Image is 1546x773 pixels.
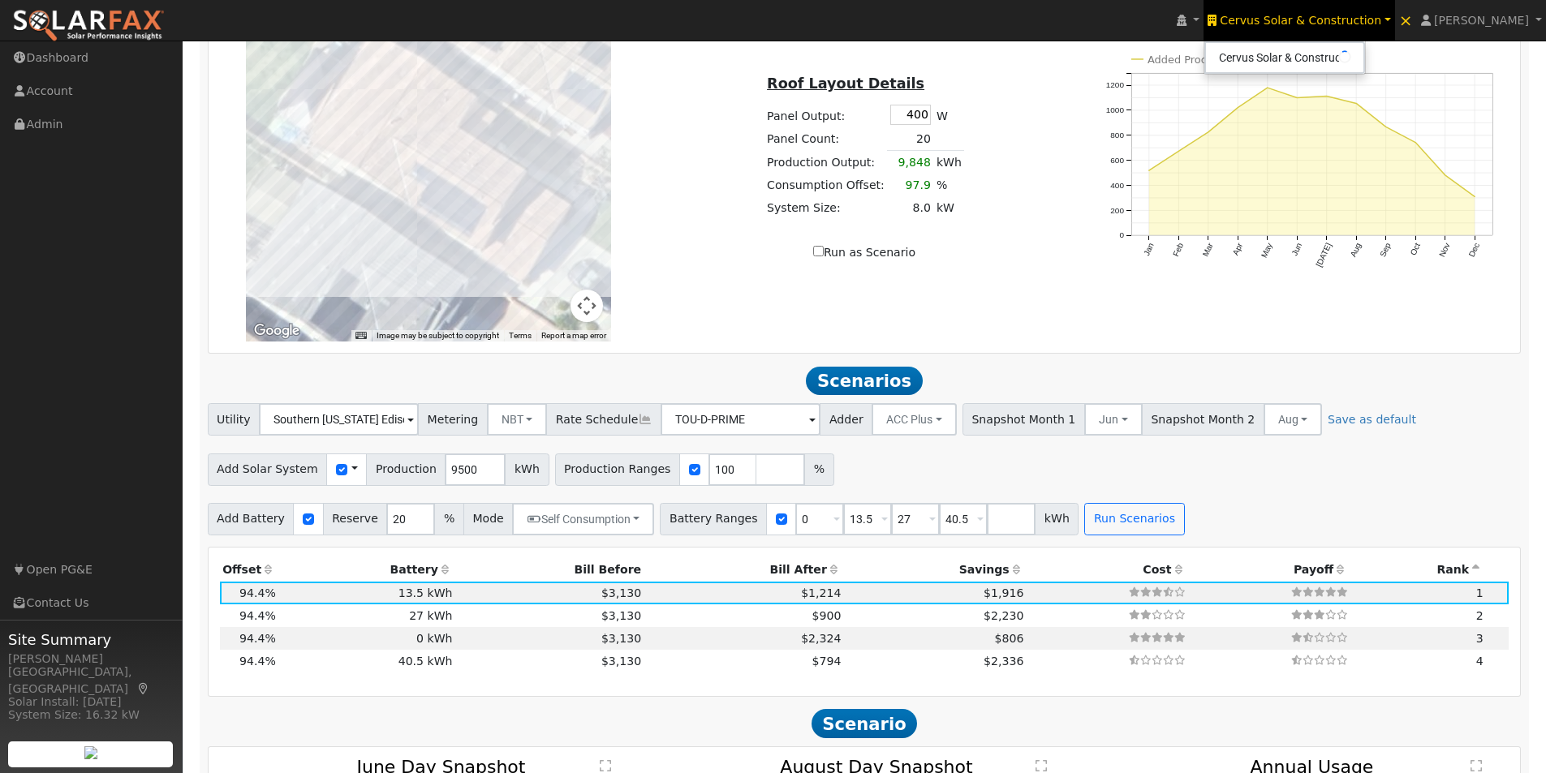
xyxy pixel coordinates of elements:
span: $3,130 [601,609,641,622]
span: [PERSON_NAME] [1434,14,1529,27]
span: 94.4% [239,632,276,645]
span: Metering [418,403,488,436]
span: Scenarios [806,367,922,396]
span: $806 [995,632,1024,645]
span: Rank [1436,563,1469,576]
span: 94.4% [239,609,276,622]
span: $3,130 [601,655,641,668]
text: Oct [1409,242,1423,257]
span: 3 [1476,632,1484,645]
span: Reserve [323,503,388,535]
button: Aug [1264,403,1322,436]
th: Battery [278,559,455,582]
span: $2,336 [984,655,1023,668]
span: Cost [1143,563,1171,576]
button: Map camera controls [571,290,603,322]
a: Report a map error [541,331,606,340]
text: Annual Production [1230,25,1393,45]
text: Jun [1290,242,1304,257]
div: [PERSON_NAME] [8,651,174,668]
span: $1,916 [984,586,1023,599]
label: Run as Scenario [813,244,915,261]
circle: onclick="" [1205,129,1212,135]
button: ACC Plus [872,403,957,436]
circle: onclick="" [1264,84,1271,91]
span: kWh [505,453,549,486]
th: Offset [220,559,279,582]
span: $2,324 [801,632,841,645]
input: Run as Scenario [813,246,824,256]
text: May [1260,242,1274,260]
td: 9,848 [887,151,933,174]
text: 400 [1110,181,1124,190]
button: Keyboard shortcuts [355,330,367,341]
span: Add Solar System [208,453,328,486]
text: Feb [1171,242,1185,259]
td: 0 kWh [278,627,455,650]
span: % [434,503,463,535]
circle: onclick="" [1471,194,1478,200]
span: Utility [208,403,261,436]
span: Site Summary [8,629,174,651]
span: % [804,453,833,486]
circle: onclick="" [1234,105,1241,111]
span: Production [366,453,446,486]
button: Run Scenarios [1084,503,1184,535]
span: Mode [463,503,513,535]
div: System Size: 16.32 kW [8,706,174,724]
span: 2 [1476,609,1484,622]
circle: onclick="" [1294,95,1300,101]
text: Nov [1437,242,1451,259]
text: 0 [1119,231,1124,240]
text:  [1036,759,1047,772]
td: W [933,101,964,127]
text: Aug [1349,242,1363,259]
button: Jun [1084,403,1143,436]
td: Consumption Offset: [764,174,888,196]
td: kW [933,197,964,220]
td: % [933,174,964,196]
span: 94.4% [239,586,276,599]
span: $3,130 [601,632,641,645]
th: Bill Before [455,559,644,582]
span: Battery Ranges [660,503,767,535]
circle: onclick="" [1324,93,1330,100]
input: Select a Utility [259,403,419,436]
circle: onclick="" [1353,101,1359,107]
th: Bill After [644,559,844,582]
a: Open this area in Google Maps (opens a new window) [250,320,304,341]
div: [GEOGRAPHIC_DATA], [GEOGRAPHIC_DATA] [8,663,174,698]
text: Sep [1378,241,1393,258]
span: Production Ranges [555,453,680,486]
span: Payoff [1294,563,1333,576]
text: Jan [1142,242,1156,257]
td: 40.5 kWh [278,650,455,672]
text:  [600,759,611,772]
a: Save as default [1328,411,1416,428]
circle: onclick="" [1146,167,1152,174]
td: Panel Count: [764,127,888,151]
input: Select a Rate Schedule [661,403,820,436]
span: Rate Schedule [546,403,661,436]
button: NBT [487,403,548,436]
td: 13.5 kWh [278,582,455,604]
text: Apr [1231,241,1245,256]
div: Solar Install: [DATE] [8,694,174,711]
text:  [1471,759,1482,772]
text: 1000 [1106,105,1125,114]
text: Added Production 9,850 kWh [1148,54,1300,66]
circle: onclick="" [1383,124,1389,131]
u: Roof Layout Details [767,75,924,92]
span: Cervus Solar & Construction [1220,14,1381,27]
span: 4 [1476,655,1484,668]
img: SolarFax [12,9,165,43]
span: 94.4% [239,655,276,668]
text: [DATE] [1315,242,1333,268]
span: Image may be subject to copyright [377,331,499,340]
circle: onclick="" [1442,172,1449,178]
span: Snapshot Month 2 [1142,403,1264,436]
text: Dec [1467,242,1481,259]
td: Panel Output: [764,101,888,127]
span: 1 [1476,586,1484,599]
td: 97.9 [887,174,933,196]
